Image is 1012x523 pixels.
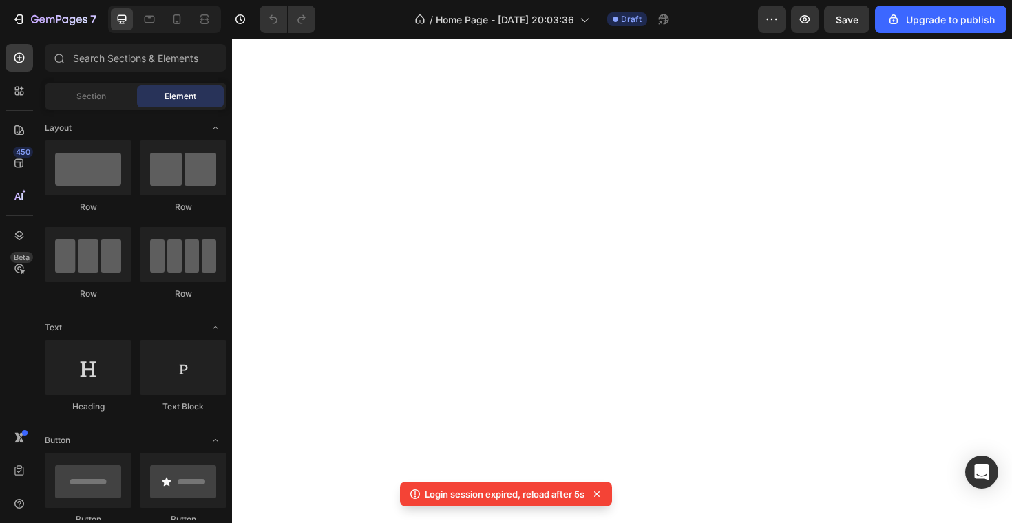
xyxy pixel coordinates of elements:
span: Save [836,14,858,25]
p: 7 [90,11,96,28]
div: 450 [13,147,33,158]
span: Text [45,321,62,334]
button: 7 [6,6,103,33]
span: Button [45,434,70,447]
div: Undo/Redo [260,6,315,33]
span: Toggle open [204,117,226,139]
div: Beta [10,252,33,263]
input: Search Sections & Elements [45,44,226,72]
div: Row [45,201,131,213]
span: Element [165,90,196,103]
span: Toggle open [204,429,226,451]
span: Toggle open [204,317,226,339]
button: Upgrade to publish [875,6,1006,33]
span: / [430,12,433,27]
div: Row [140,288,226,300]
div: Heading [45,401,131,413]
div: Open Intercom Messenger [965,456,998,489]
div: Upgrade to publish [887,12,995,27]
div: Row [140,201,226,213]
span: Home Page - [DATE] 20:03:36 [436,12,574,27]
button: Save [824,6,869,33]
span: Layout [45,122,72,134]
div: Row [45,288,131,300]
div: Text Block [140,401,226,413]
iframe: Design area [232,39,1012,523]
span: Section [76,90,106,103]
span: Draft [621,13,642,25]
p: Login session expired, reload after 5s [425,487,584,501]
